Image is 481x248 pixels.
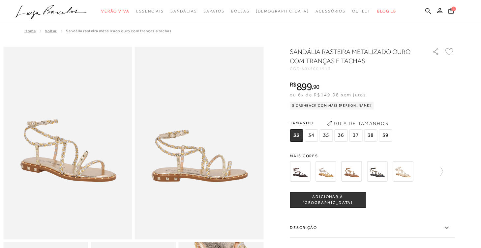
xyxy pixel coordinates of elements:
[379,129,392,142] span: 39
[367,161,387,182] img: SANDÁLIA RASTEIRA EM COURO PRETO COM TRANÇAS E TACHAS
[316,161,336,182] img: SANDÁLIA RASTEIRA DE TIRAS TRANÇADAS EM METALIZADO DOURADO E PRATA E SOLA COM REBITES
[256,5,309,17] a: noSubCategoriesText
[66,29,171,33] span: SANDÁLIA RASTEIRA METALIZADO OURO COM TRANÇAS E TACHAS
[312,84,319,90] i: ,
[170,9,197,13] span: Sandálias
[334,129,347,142] span: 36
[290,194,365,206] span: ADICIONAR À [GEOGRAPHIC_DATA]
[341,161,362,182] img: SANDÁLIA RASTEIRA EM COURO CARAMELO COM TRANÇAS E TACHAS
[256,9,309,13] span: [DEMOGRAPHIC_DATA]
[136,9,164,13] span: Essenciais
[135,47,264,239] img: image
[290,67,422,71] div: CÓD:
[364,129,377,142] span: 38
[290,92,366,97] span: ou 6x de R$149,98 sem juros
[377,9,396,13] span: BLOG LB
[316,9,346,13] span: Acessórios
[290,102,374,110] div: Cashback com Mais [PERSON_NAME]
[296,81,312,92] span: 899
[290,192,366,208] button: ADICIONAR À [GEOGRAPHIC_DATA]
[3,47,132,239] img: image
[325,118,391,129] button: Guia de Tamanhos
[290,154,455,158] span: Mais cores
[231,5,250,17] a: categoryNavScreenReaderText
[101,9,130,13] span: Verão Viva
[290,82,296,87] i: R$
[290,161,310,182] img: SANDÁLIA RASTEIRA DE TIRAS TRANÇADAS EM CAMURÇA E COURO CAFÉ E SOLA COM REBITES
[24,29,36,33] a: Home
[302,66,331,71] span: 6045001913
[446,7,456,16] button: 1
[451,7,456,11] span: 1
[45,29,57,33] a: Voltar
[313,83,319,90] span: 90
[352,5,371,17] a: categoryNavScreenReaderText
[352,9,371,13] span: Outlet
[290,47,413,65] h1: SANDÁLIA RASTEIRA METALIZADO OURO COM TRANÇAS E TACHAS
[393,161,413,182] img: SANDÁLIA RASTEIRA METALIZADA DOURADO COM TRANÇAS
[316,5,346,17] a: categoryNavScreenReaderText
[231,9,250,13] span: Bolsas
[377,5,396,17] a: BLOG LB
[319,129,333,142] span: 35
[203,9,224,13] span: Sapatos
[290,118,394,128] span: Tamanho
[101,5,130,17] a: categoryNavScreenReaderText
[170,5,197,17] a: categoryNavScreenReaderText
[203,5,224,17] a: categoryNavScreenReaderText
[136,5,164,17] a: categoryNavScreenReaderText
[305,129,318,142] span: 34
[290,129,303,142] span: 33
[290,218,455,237] label: Descrição
[349,129,362,142] span: 37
